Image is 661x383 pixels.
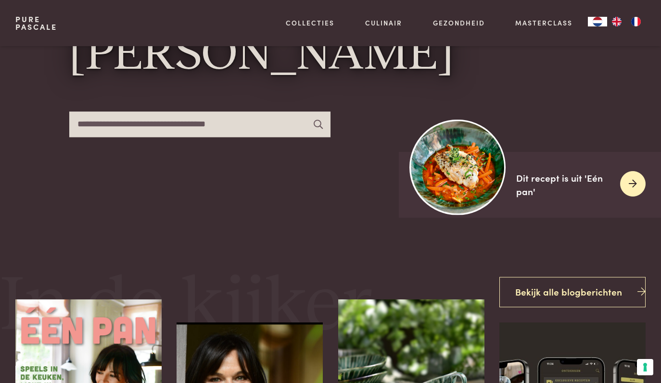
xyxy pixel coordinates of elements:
a: FR [626,17,646,26]
a: Culinair [365,18,402,28]
a: Collecties [286,18,334,28]
div: Dit recept is uit 'Eén pan' [516,171,612,198]
a: Masterclass [515,18,572,28]
a: Bekijk alle blogberichten [499,277,646,307]
button: Uw voorkeuren voor toestemming voor trackingtechnologieën [637,359,653,375]
img: https://admin.purepascale.com/wp-content/uploads/2025/08/home_recept_link.jpg [410,119,506,215]
ul: Language list [607,17,646,26]
a: Gezondheid [433,18,485,28]
aside: Language selected: Nederlands [588,17,646,26]
a: EN [607,17,626,26]
a: PurePascale [15,15,57,31]
div: Language [588,17,607,26]
a: https://admin.purepascale.com/wp-content/uploads/2025/08/home_recept_link.jpg Dit recept is uit '... [399,152,661,218]
a: NL [588,17,607,26]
